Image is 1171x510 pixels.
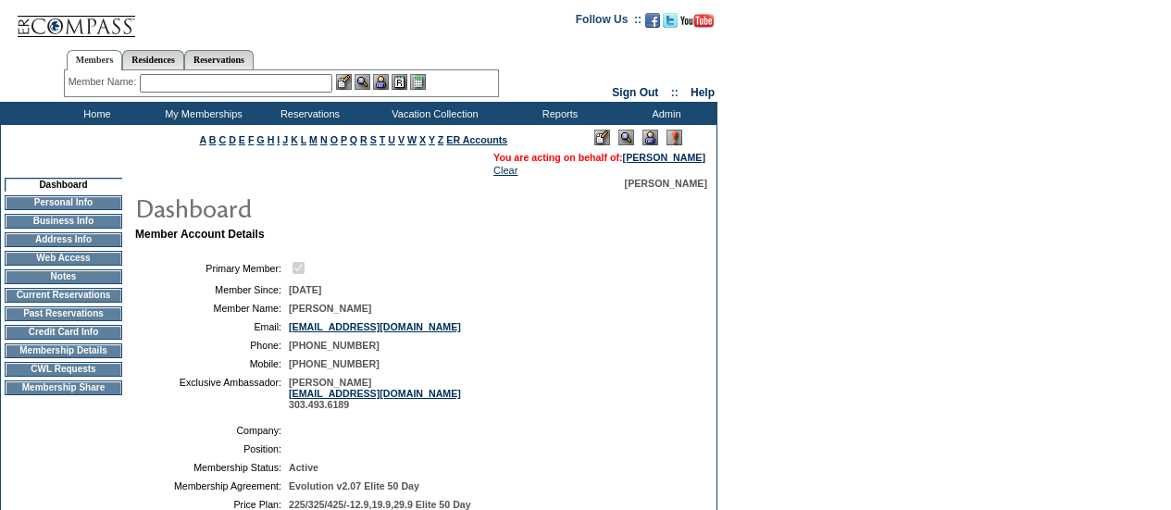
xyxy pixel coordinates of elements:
a: C [218,134,226,145]
img: Impersonate [642,130,658,145]
a: I [277,134,280,145]
a: Sign Out [612,86,658,99]
a: A [200,134,206,145]
a: Z [438,134,444,145]
a: R [360,134,367,145]
a: Y [429,134,435,145]
td: Mobile: [143,358,281,369]
td: Dashboard [5,178,122,192]
td: Current Reservations [5,288,122,303]
a: [EMAIL_ADDRESS][DOMAIN_NAME] [289,321,461,332]
b: Member Account Details [135,228,265,241]
td: Price Plan: [143,499,281,510]
td: Primary Member: [143,259,281,277]
img: Log Concern/Member Elevation [666,130,682,145]
a: L [301,134,306,145]
td: Address Info [5,232,122,247]
img: pgTtlDashboard.gif [134,189,505,226]
img: View Mode [618,130,634,145]
a: F [248,134,255,145]
td: Phone: [143,340,281,351]
a: [EMAIL_ADDRESS][DOMAIN_NAME] [289,388,461,399]
a: O [330,134,338,145]
span: :: [671,86,679,99]
td: Membership Status: [143,462,281,473]
td: Personal Info [5,195,122,210]
span: [PERSON_NAME] [625,178,707,189]
a: V [398,134,405,145]
td: Company: [143,425,281,436]
img: Edit Mode [594,130,610,145]
img: Become our fan on Facebook [645,13,660,28]
img: Follow us on Twitter [663,13,678,28]
span: [PERSON_NAME] [289,303,371,314]
span: Active [289,462,318,473]
td: Vacation Collection [361,102,505,125]
a: [PERSON_NAME] [623,152,705,163]
a: E [239,134,245,145]
a: U [388,134,395,145]
td: Notes [5,269,122,284]
td: Admin [611,102,717,125]
td: CWL Requests [5,362,122,377]
td: Business Info [5,214,122,229]
a: Residences [122,50,184,69]
span: You are acting on behalf of: [493,152,705,163]
td: Follow Us :: [576,11,642,33]
a: X [419,134,426,145]
span: [PHONE_NUMBER] [289,340,380,351]
a: Follow us on Twitter [663,19,678,30]
td: Home [42,102,148,125]
td: Web Access [5,251,122,266]
img: b_calculator.gif [410,74,426,90]
span: [PHONE_NUMBER] [289,358,380,369]
a: Members [67,50,123,70]
img: Reservations [392,74,407,90]
td: Email: [143,321,281,332]
a: M [309,134,318,145]
td: Past Reservations [5,306,122,321]
a: Help [691,86,715,99]
td: Membership Details [5,343,122,358]
td: Member Since: [143,284,281,295]
a: Clear [493,165,517,176]
a: B [209,134,217,145]
span: [DATE] [289,284,321,295]
a: Reservations [184,50,254,69]
a: Subscribe to our YouTube Channel [680,19,714,30]
a: G [256,134,264,145]
a: S [370,134,377,145]
img: Impersonate [373,74,389,90]
td: Reservations [255,102,361,125]
td: My Memberships [148,102,255,125]
td: Member Name: [143,303,281,314]
a: Q [350,134,357,145]
a: T [380,134,386,145]
a: W [407,134,417,145]
a: K [291,134,298,145]
td: Reports [505,102,611,125]
td: Exclusive Ambassador: [143,377,281,410]
td: Position: [143,443,281,454]
a: J [282,134,288,145]
div: Member Name: [69,74,140,90]
td: Membership Agreement: [143,480,281,491]
span: [PERSON_NAME] 303.493.6189 [289,377,461,410]
a: H [268,134,275,145]
a: D [229,134,236,145]
a: Become our fan on Facebook [645,19,660,30]
img: Subscribe to our YouTube Channel [680,14,714,28]
td: Credit Card Info [5,325,122,340]
a: N [320,134,328,145]
img: b_edit.gif [336,74,352,90]
span: Evolution v2.07 Elite 50 Day [289,480,419,491]
a: P [341,134,347,145]
img: View [355,74,370,90]
a: ER Accounts [446,134,507,145]
td: Membership Share [5,380,122,395]
span: 225/325/425/-12.9,19.9,29.9 Elite 50 Day [289,499,471,510]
